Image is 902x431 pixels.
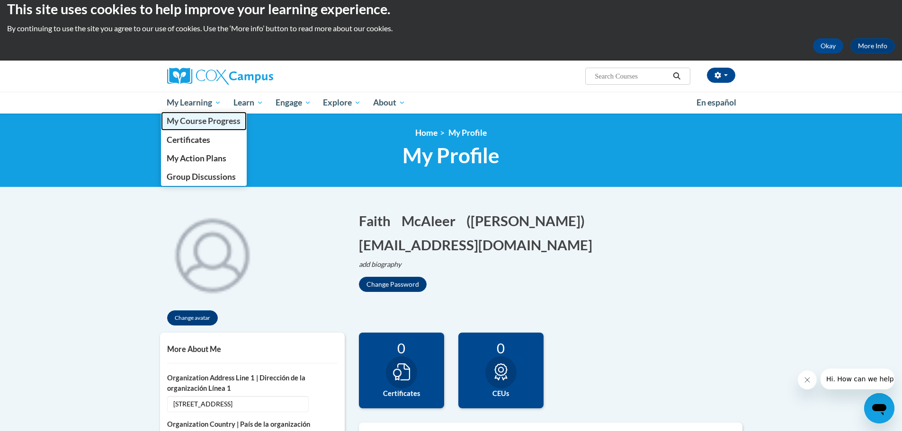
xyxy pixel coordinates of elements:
span: My Profile [448,128,487,138]
span: Explore [323,97,361,108]
span: Engage [276,97,311,108]
iframe: Message from company [821,369,894,389]
label: Organization Address Line 1 | Dirección de la organización Línea 1 [167,373,338,394]
a: En español [690,93,742,113]
span: My Profile [402,143,500,168]
a: Learn [227,92,269,114]
button: Edit first name [359,211,397,230]
button: Change Password [359,277,427,292]
div: Main menu [153,92,750,114]
p: By continuing to use the site you agree to our use of cookies. Use the ‘More info’ button to read... [7,23,895,34]
span: My Course Progress [167,116,241,126]
button: Search [670,70,684,82]
img: Cox Campus [167,68,273,85]
button: Edit screen name [466,211,591,230]
a: My Learning [161,92,228,114]
i: add biography [359,260,402,268]
a: My Action Plans [161,149,247,167]
button: Edit biography [359,259,409,270]
a: About [367,92,411,114]
button: Okay [813,38,843,53]
img: profile avatar [160,202,264,306]
span: En español [697,97,736,107]
a: Certificates [161,131,247,149]
div: Click to change the profile picture [160,202,264,306]
span: My Learning [167,97,221,108]
div: 0 [465,340,536,356]
span: Learn [233,97,263,108]
span: My Action Plans [167,153,226,163]
div: 0 [366,340,437,356]
a: My Course Progress [161,112,247,130]
span: Certificates [167,135,210,145]
label: Certificates [366,388,437,399]
button: Edit last name [402,211,462,230]
label: Organization Country | País de la organización [167,419,338,430]
a: Engage [269,92,317,114]
span: [STREET_ADDRESS] [167,396,309,412]
input: Search Courses [594,70,670,82]
button: Edit email address [359,235,598,255]
a: More Info [850,38,895,53]
h5: More About Me [167,344,338,353]
iframe: Close message [798,370,817,389]
iframe: Button to launch messaging window [864,393,894,423]
label: CEUs [465,388,536,399]
a: Group Discussions [161,167,247,186]
a: Explore [317,92,367,114]
span: Group Discussions [167,172,236,182]
button: Change avatar [167,310,218,325]
a: Home [415,128,438,138]
button: Account Settings [707,68,735,83]
span: Hi. How can we help? [6,7,77,14]
span: About [373,97,405,108]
